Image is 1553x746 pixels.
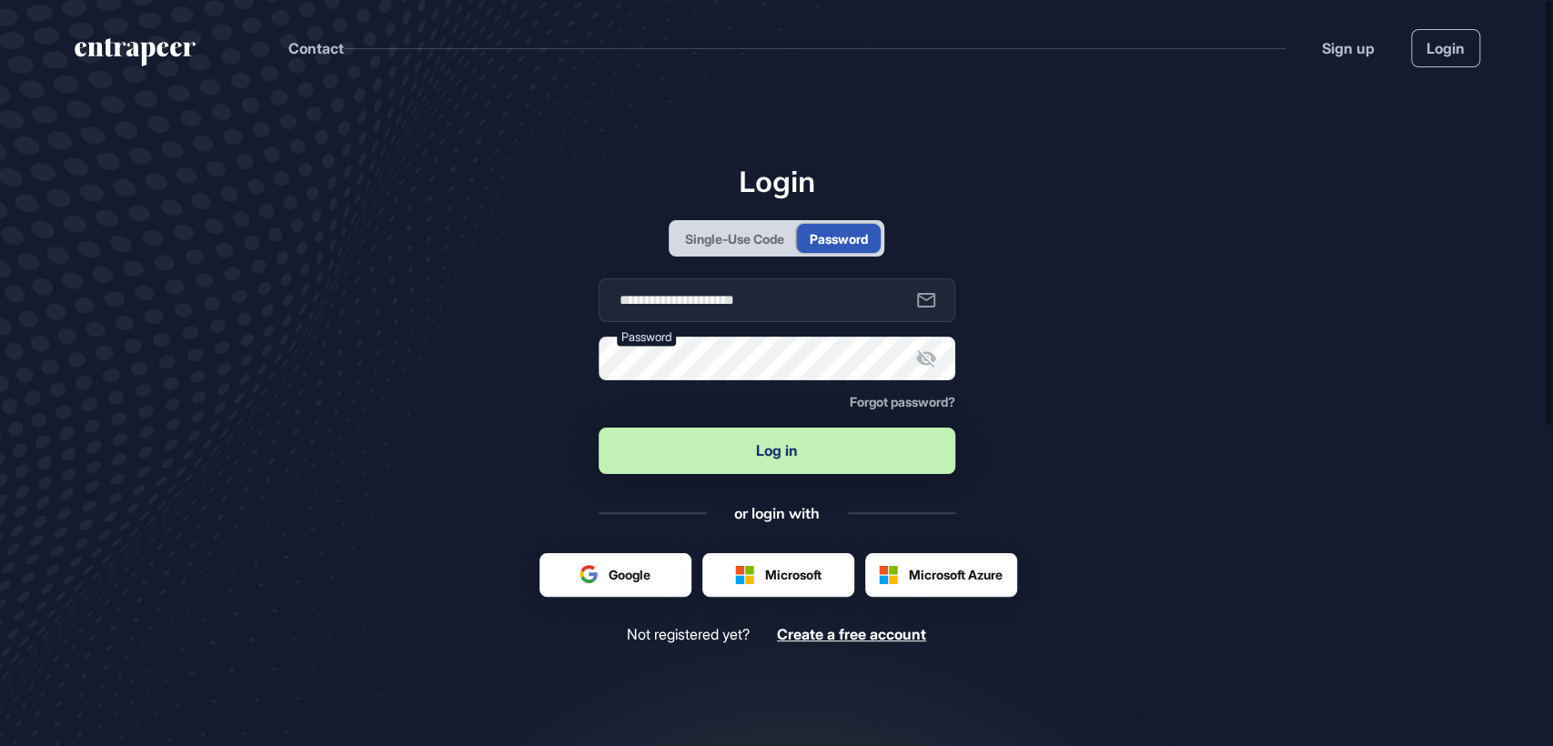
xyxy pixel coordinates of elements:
h1: Login [599,164,955,198]
span: Forgot password? [850,394,955,409]
a: Forgot password? [850,395,955,409]
div: Password [810,229,868,248]
div: or login with [734,503,820,523]
button: Contact [288,36,344,60]
div: Single-Use Code [685,229,784,248]
span: Create a free account [777,625,926,643]
button: Log in [599,428,955,474]
a: Create a free account [777,626,926,643]
a: Sign up [1322,37,1375,59]
a: Login [1411,29,1480,67]
label: Password [617,328,676,347]
span: Not registered yet? [627,626,750,643]
a: entrapeer-logo [73,38,197,73]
